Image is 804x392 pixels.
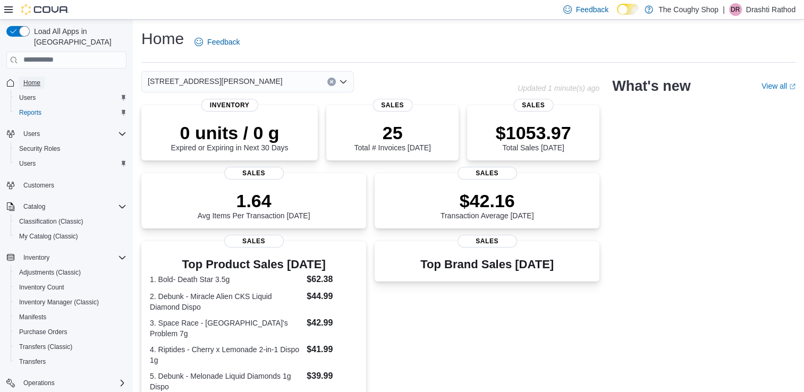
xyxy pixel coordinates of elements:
[11,280,131,295] button: Inventory Count
[19,298,99,306] span: Inventory Manager (Classic)
[354,122,430,152] div: Total # Invoices [DATE]
[11,105,131,120] button: Reports
[19,343,72,351] span: Transfers (Classic)
[19,328,67,336] span: Purchase Orders
[148,75,283,88] span: [STREET_ADDRESS][PERSON_NAME]
[19,377,59,389] button: Operations
[576,4,608,15] span: Feedback
[11,214,131,229] button: Classification (Classic)
[224,235,284,248] span: Sales
[15,266,85,279] a: Adjustments (Classic)
[150,344,302,365] dt: 4. Riptides - Cherry x Lemonade 2-in-1 Dispo 1g
[198,190,310,211] p: 1.64
[201,99,258,112] span: Inventory
[15,106,126,119] span: Reports
[19,268,81,277] span: Adjustments (Classic)
[15,296,126,309] span: Inventory Manager (Classic)
[19,144,60,153] span: Security Roles
[19,283,64,292] span: Inventory Count
[19,127,126,140] span: Users
[15,157,40,170] a: Users
[150,274,302,285] dt: 1. Bold- Death Star 3.5g
[11,354,131,369] button: Transfers
[19,179,58,192] a: Customers
[198,190,310,220] div: Avg Items Per Transaction [DATE]
[19,178,126,192] span: Customers
[11,310,131,325] button: Manifests
[496,122,571,152] div: Total Sales [DATE]
[612,78,690,95] h2: What's new
[19,357,46,366] span: Transfers
[746,3,795,16] p: Drashti Rathod
[15,340,126,353] span: Transfers (Classic)
[458,167,517,180] span: Sales
[617,4,639,15] input: Dark Mode
[19,76,126,89] span: Home
[150,371,302,392] dt: 5. Debunk - Melonade Liquid Diamonds 1g Dispo
[11,156,131,171] button: Users
[19,217,83,226] span: Classification (Classic)
[19,377,126,389] span: Operations
[15,311,50,323] a: Manifests
[15,230,82,243] a: My Catalog (Classic)
[150,258,358,271] h3: Top Product Sales [DATE]
[171,122,289,152] div: Expired or Expiring in Next 30 Days
[11,90,131,105] button: Users
[15,91,126,104] span: Users
[2,199,131,214] button: Catalog
[224,167,284,180] span: Sales
[658,3,718,16] p: The Coughy Shop
[23,202,45,211] span: Catalog
[15,340,77,353] a: Transfers (Classic)
[19,159,36,168] span: Users
[15,142,64,155] a: Security Roles
[30,26,126,47] span: Load All Apps in [GEOGRAPHIC_DATA]
[11,141,131,156] button: Security Roles
[19,93,36,102] span: Users
[2,376,131,390] button: Operations
[23,181,54,190] span: Customers
[518,84,599,92] p: Updated 1 minute(s) ago
[15,355,50,368] a: Transfers
[2,177,131,193] button: Customers
[2,126,131,141] button: Users
[15,91,40,104] a: Users
[15,157,126,170] span: Users
[19,251,54,264] button: Inventory
[15,215,126,228] span: Classification (Classic)
[19,108,41,117] span: Reports
[23,379,55,387] span: Operations
[354,122,430,143] p: 25
[307,317,358,329] dd: $42.99
[513,99,553,112] span: Sales
[11,339,131,354] button: Transfers (Classic)
[23,79,40,87] span: Home
[141,28,184,49] h1: Home
[15,326,72,338] a: Purchase Orders
[15,215,88,228] a: Classification (Classic)
[15,281,69,294] a: Inventory Count
[789,83,795,90] svg: External link
[150,291,302,312] dt: 2. Debunk - Miracle Alien CKS Liquid Diamond Dispo
[19,251,126,264] span: Inventory
[150,318,302,339] dt: 3. Space Race - [GEOGRAPHIC_DATA]'s Problem 7g
[19,127,44,140] button: Users
[15,311,126,323] span: Manifests
[761,82,795,90] a: View allExternal link
[19,313,46,321] span: Manifests
[420,258,554,271] h3: Top Brand Sales [DATE]
[729,3,742,16] div: Drashti Rathod
[19,200,49,213] button: Catalog
[327,78,336,86] button: Clear input
[11,265,131,280] button: Adjustments (Classic)
[15,355,126,368] span: Transfers
[2,250,131,265] button: Inventory
[19,200,126,213] span: Catalog
[171,122,289,143] p: 0 units / 0 g
[307,343,358,356] dd: $41.99
[307,273,358,286] dd: $62.38
[11,295,131,310] button: Inventory Manager (Classic)
[11,325,131,339] button: Purchase Orders
[339,78,348,86] button: Open list of options
[373,99,412,112] span: Sales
